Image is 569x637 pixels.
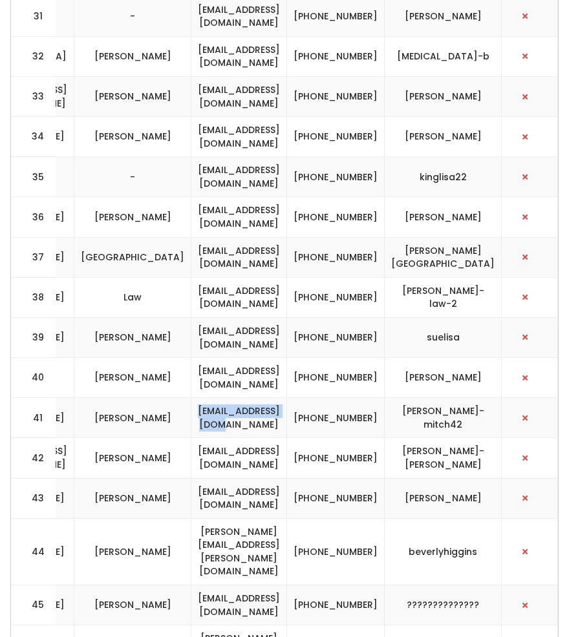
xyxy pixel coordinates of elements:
td: [PHONE_NUMBER] [287,518,385,585]
td: [PHONE_NUMBER] [287,157,385,197]
td: [PHONE_NUMBER] [287,478,385,518]
td: [PERSON_NAME]-law-2 [385,277,502,317]
td: [EMAIL_ADDRESS][DOMAIN_NAME] [191,277,287,317]
td: [PERSON_NAME] [74,478,191,518]
td: [PHONE_NUMBER] [287,237,385,277]
td: [EMAIL_ADDRESS][DOMAIN_NAME] [191,36,287,76]
td: 40 [11,358,56,398]
td: [PERSON_NAME][EMAIL_ADDRESS][PERSON_NAME][DOMAIN_NAME] [191,518,287,585]
td: - [74,157,191,197]
td: 41 [11,398,56,438]
td: 39 [11,317,56,357]
td: [EMAIL_ADDRESS][DOMAIN_NAME] [191,478,287,518]
td: [PHONE_NUMBER] [287,317,385,357]
td: [PHONE_NUMBER] [287,76,385,116]
td: [PERSON_NAME]-[PERSON_NAME] [385,438,502,478]
td: kinglisa22 [385,157,502,197]
td: 32 [11,36,56,76]
td: [EMAIL_ADDRESS][DOMAIN_NAME] [191,585,287,625]
td: [PHONE_NUMBER] [287,358,385,398]
td: [PHONE_NUMBER] [287,585,385,625]
td: [PERSON_NAME] [74,518,191,585]
td: [PERSON_NAME] [385,358,502,398]
td: Law [74,277,191,317]
td: [PERSON_NAME] [74,585,191,625]
td: [PHONE_NUMBER] [287,197,385,237]
td: [PERSON_NAME] [74,438,191,478]
td: ?????????????? [385,585,502,625]
td: [PERSON_NAME][GEOGRAPHIC_DATA] [385,237,502,277]
td: 45 [11,585,56,625]
td: [PERSON_NAME] [74,36,191,76]
td: [EMAIL_ADDRESS][DOMAIN_NAME] [191,438,287,478]
td: 35 [11,157,56,197]
td: [EMAIL_ADDRESS][DOMAIN_NAME] [191,358,287,398]
td: [EMAIL_ADDRESS][DOMAIN_NAME] [191,197,287,237]
td: beverlyhiggins [385,518,502,585]
td: [PERSON_NAME] [385,76,502,116]
td: 42 [11,438,56,478]
td: [PERSON_NAME] [74,76,191,116]
td: [PERSON_NAME] [74,398,191,438]
td: [PERSON_NAME] [385,478,502,518]
td: [MEDICAL_DATA]-b [385,36,502,76]
td: [PERSON_NAME]-mitch42 [385,398,502,438]
td: 33 [11,76,56,116]
td: [PHONE_NUMBER] [287,117,385,157]
td: [PERSON_NAME] [385,197,502,237]
td: 37 [11,237,56,277]
td: [PHONE_NUMBER] [287,398,385,438]
td: 34 [11,117,56,157]
td: [EMAIL_ADDRESS][DOMAIN_NAME] [191,398,287,438]
td: [PERSON_NAME] [385,117,502,157]
td: [EMAIL_ADDRESS][DOMAIN_NAME] [191,76,287,116]
td: 38 [11,277,56,317]
td: [PHONE_NUMBER] [287,36,385,76]
td: [EMAIL_ADDRESS][DOMAIN_NAME] [191,237,287,277]
td: [EMAIL_ADDRESS][DOMAIN_NAME] [191,117,287,157]
td: [PHONE_NUMBER] [287,438,385,478]
td: [PERSON_NAME] [74,358,191,398]
td: suelisa [385,317,502,357]
td: [PERSON_NAME] [74,117,191,157]
td: [PERSON_NAME] [74,197,191,237]
td: 44 [11,518,56,585]
td: [PHONE_NUMBER] [287,277,385,317]
td: [EMAIL_ADDRESS][DOMAIN_NAME] [191,157,287,197]
td: 43 [11,478,56,518]
td: [EMAIL_ADDRESS][DOMAIN_NAME] [191,317,287,357]
td: [GEOGRAPHIC_DATA] [74,237,191,277]
td: 36 [11,197,56,237]
td: [PERSON_NAME] [74,317,191,357]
